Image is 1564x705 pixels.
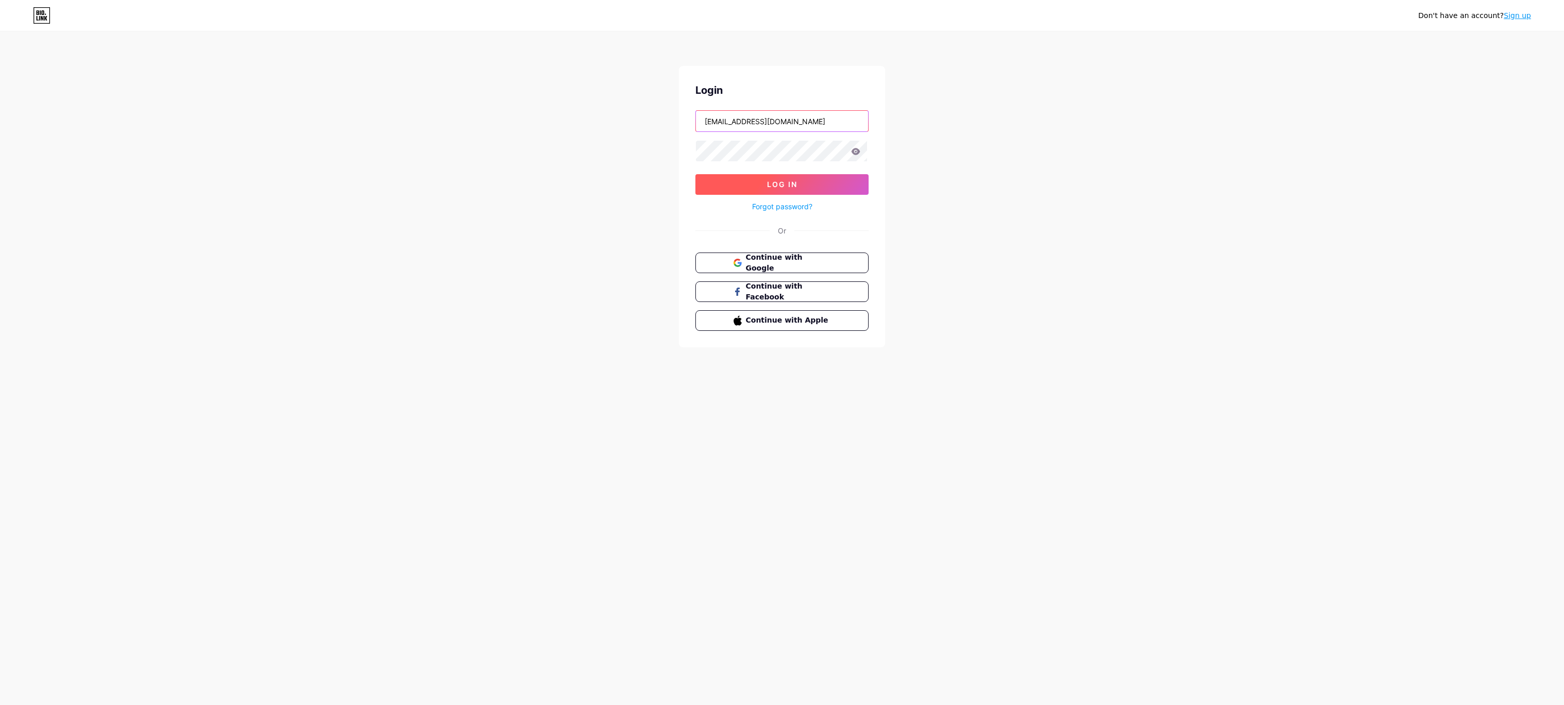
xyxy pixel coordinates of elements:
[695,82,869,98] div: Login
[695,281,869,302] button: Continue with Facebook
[746,252,831,274] span: Continue with Google
[1418,10,1531,21] div: Don't have an account?
[695,174,869,195] button: Log In
[695,310,869,331] button: Continue with Apple
[695,253,869,273] button: Continue with Google
[746,281,831,303] span: Continue with Facebook
[746,315,831,326] span: Continue with Apple
[752,201,812,212] a: Forgot password?
[696,111,868,131] input: Username
[778,225,786,236] div: Or
[767,180,797,189] span: Log In
[1504,11,1531,20] a: Sign up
